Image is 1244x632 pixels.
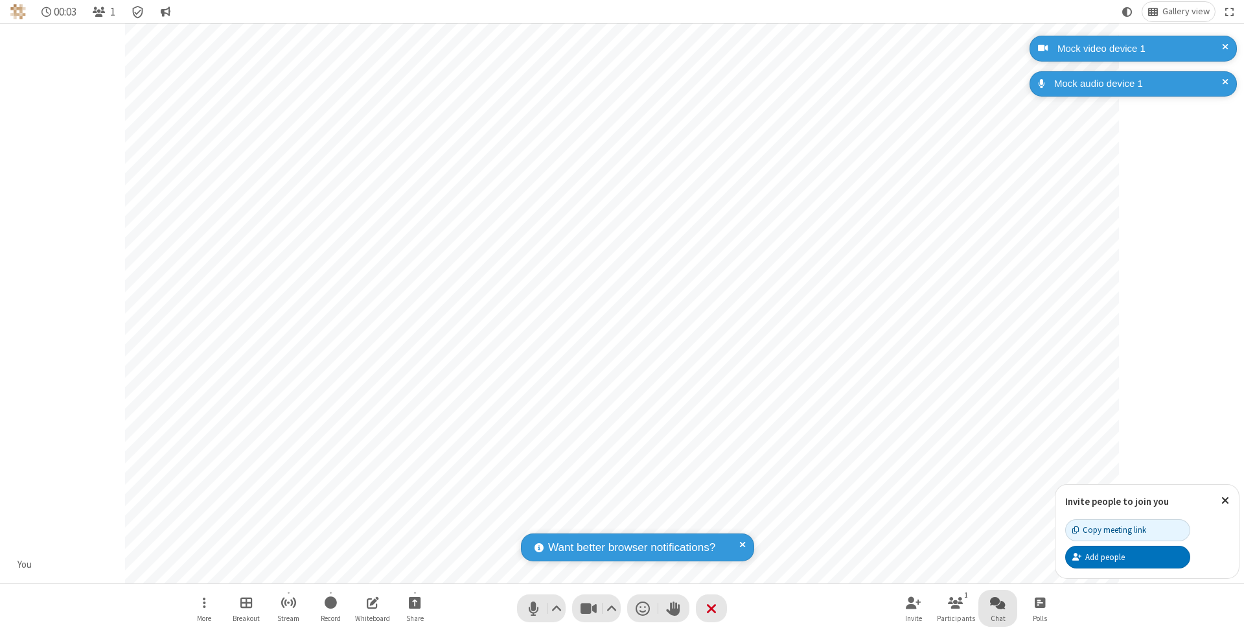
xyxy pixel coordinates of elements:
span: Record [321,614,341,622]
button: Using system theme [1117,2,1138,21]
button: Change layout [1142,2,1215,21]
div: Meeting details Encryption enabled [126,2,150,21]
span: Polls [1033,614,1047,622]
div: Timer [36,2,82,21]
button: Open menu [185,590,224,627]
button: Start recording [311,590,350,627]
button: Add people [1065,546,1190,568]
button: Start streaming [269,590,308,627]
img: QA Selenium DO NOT DELETE OR CHANGE [10,4,26,19]
button: Close popover [1212,485,1239,517]
span: Want better browser notifications? [548,539,715,556]
button: Start sharing [395,590,434,627]
button: Invite participants (⌘+Shift+I) [894,590,933,627]
span: Share [406,614,424,622]
button: Audio settings [548,594,566,622]
button: Video setting [603,594,621,622]
button: Raise hand [658,594,689,622]
span: Whiteboard [355,614,390,622]
span: Chat [991,614,1006,622]
span: More [197,614,211,622]
div: Mock video device 1 [1053,41,1227,56]
span: Gallery view [1162,6,1210,17]
button: Stop video (⌘+Shift+V) [572,594,621,622]
span: Stream [277,614,299,622]
button: Open shared whiteboard [353,590,392,627]
button: Send a reaction [627,594,658,622]
button: Copy meeting link [1065,519,1190,541]
button: Open participant list [87,2,121,21]
button: Manage Breakout Rooms [227,590,266,627]
span: Breakout [233,614,260,622]
button: Mute (⌘+Shift+A) [517,594,566,622]
button: Open chat [978,590,1017,627]
div: Copy meeting link [1072,524,1146,536]
div: Mock audio device 1 [1050,76,1227,91]
button: Open participant list [936,590,975,627]
span: Invite [905,614,922,622]
button: Open poll [1020,590,1059,627]
span: Participants [937,614,975,622]
span: 00:03 [54,6,76,18]
label: Invite people to join you [1065,495,1169,508]
span: 1 [110,6,115,18]
div: You [13,557,37,572]
button: Conversation [155,2,176,21]
button: Fullscreen [1220,2,1239,21]
div: 1 [961,589,972,601]
button: End or leave meeting [696,594,727,622]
